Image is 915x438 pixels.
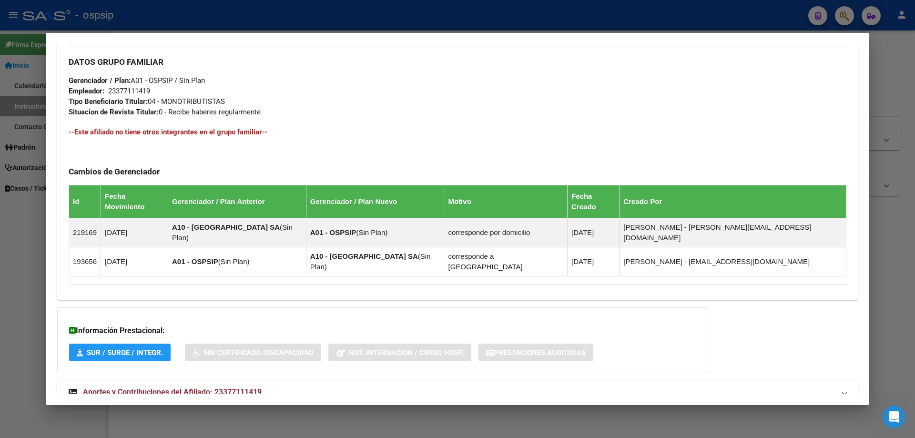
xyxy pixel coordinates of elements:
th: Fecha Movimiento [101,185,168,218]
td: [PERSON_NAME] - [EMAIL_ADDRESS][DOMAIN_NAME] [620,247,846,276]
span: Not. Internacion / Censo Hosp. [349,348,464,357]
th: Gerenciador / Plan Anterior [168,185,306,218]
th: Id [69,185,101,218]
th: Gerenciador / Plan Nuevo [306,185,444,218]
strong: Gerenciador / Plan: [69,76,131,85]
td: [PERSON_NAME] - [PERSON_NAME][EMAIL_ADDRESS][DOMAIN_NAME] [620,218,846,247]
h3: Cambios de Gerenciador [69,166,846,177]
td: [DATE] [101,247,168,276]
td: corresponde a [GEOGRAPHIC_DATA] [444,247,568,276]
iframe: Intercom live chat [883,406,905,428]
div: 23377111419 [108,86,150,96]
span: Aportes y Contribuciones del Afiliado: 23377111419 [83,387,262,397]
h4: --Este afiliado no tiene otros integrantes en el grupo familiar-- [69,127,846,137]
h3: Información Prestacional: [69,325,696,336]
strong: A01 - OSPSIP [310,228,356,236]
span: Sin Plan [221,257,247,265]
button: Not. Internacion / Censo Hosp. [328,344,471,361]
span: A01 - OSPSIP / Sin Plan [69,76,205,85]
strong: A01 - OSPSIP [172,257,218,265]
strong: Tipo Beneficiario Titular: [69,97,148,106]
td: ( ) [168,218,306,247]
th: Fecha Creado [568,185,620,218]
span: Prestaciones Auditadas [494,348,586,357]
span: Sin Certificado Discapacidad [203,348,314,357]
td: [DATE] [568,218,620,247]
th: Creado Por [620,185,846,218]
h3: DATOS GRUPO FAMILIAR [69,57,846,67]
td: [DATE] [568,247,620,276]
strong: Empleador: [69,87,104,95]
td: ( ) [168,247,306,276]
td: [DATE] [101,218,168,247]
span: SUR / SURGE / INTEGR. [87,348,163,357]
span: 0 - Recibe haberes regularmente [69,108,261,116]
td: ( ) [306,247,444,276]
span: 04 - MONOTRIBUTISTAS [69,97,225,106]
button: Sin Certificado Discapacidad [185,344,321,361]
strong: A10 - [GEOGRAPHIC_DATA] SA [310,252,418,260]
mat-expansion-panel-header: Aportes y Contribuciones del Afiliado: 23377111419 [57,381,858,404]
td: 193656 [69,247,101,276]
button: SUR / SURGE / INTEGR. [69,344,171,361]
td: 219169 [69,218,101,247]
td: corresponde por domicilio [444,218,568,247]
button: Prestaciones Auditadas [478,344,593,361]
strong: Situacion de Revista Titular: [69,108,159,116]
strong: A10 - [GEOGRAPHIC_DATA] SA [172,223,280,231]
span: Sin Plan [358,228,385,236]
th: Motivo [444,185,568,218]
td: ( ) [306,218,444,247]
